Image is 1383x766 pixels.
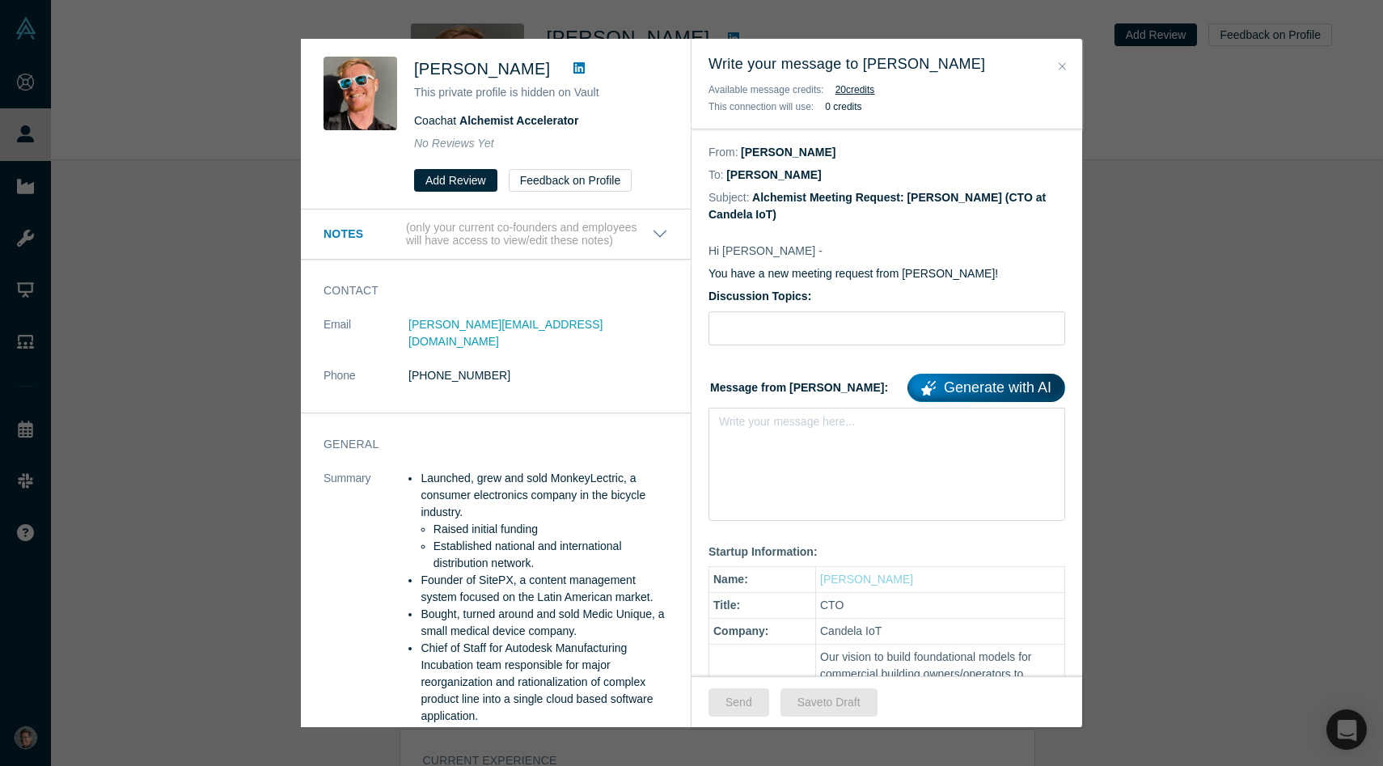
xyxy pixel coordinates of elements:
[324,367,408,401] dt: Phone
[459,114,578,127] a: Alchemist Accelerator
[825,101,861,112] b: 0 credits
[324,316,408,367] dt: Email
[708,189,750,206] dt: Subject:
[741,146,835,159] dd: [PERSON_NAME]
[434,521,668,538] li: Raised initial funding
[324,470,408,742] dt: Summary
[708,408,1065,521] div: rdw-wrapper
[708,688,769,717] button: Send
[324,221,668,248] button: Notes (only your current co-founders and employees will have access to view/edit these notes)
[414,169,497,192] button: Add Review
[708,144,738,161] dt: From:
[708,167,724,184] dt: To:
[414,137,494,150] span: No Reviews Yet
[421,572,668,606] li: Founder of SitePX, a content management system focused on the Latin American market.
[708,288,1065,305] label: Discussion Topics:
[907,374,1065,402] a: Generate with AI
[708,191,1046,221] dd: Alchemist Meeting Request: [PERSON_NAME] (CTO at Candela IoT)
[408,369,510,382] a: [PHONE_NUMBER]
[324,436,645,453] h3: General
[324,282,645,299] h3: Contact
[720,413,1055,440] div: rdw-editor
[726,168,821,181] dd: [PERSON_NAME]
[408,318,603,348] a: [PERSON_NAME][EMAIL_ADDRESS][DOMAIN_NAME]
[708,84,824,95] span: Available message credits:
[324,226,403,243] h3: Notes
[324,57,397,130] img: Laurent Rains's Profile Image
[509,169,632,192] button: Feedback on Profile
[708,368,1065,402] label: Message from [PERSON_NAME]:
[421,606,668,640] li: Bought, turned around and sold Medic Unique, a small medical device company.
[434,538,668,572] li: Established national and international distribution network.
[1054,57,1071,76] button: Close
[708,265,1065,282] p: You have a new meeting request from [PERSON_NAME]!
[708,53,1065,75] h3: Write your message to [PERSON_NAME]
[708,101,814,112] span: This connection will use:
[421,470,668,521] li: Launched, grew and sold MonkeyLectric, a consumer electronics company in the bicycle industry.
[708,243,1065,260] p: Hi [PERSON_NAME] -
[406,221,652,248] p: (only your current co-founders and employees will have access to view/edit these notes)
[835,82,875,98] button: 20credits
[414,60,550,78] span: [PERSON_NAME]
[421,640,668,725] li: Chief of Staff for Autodesk Manufacturing Incubation team responsible for major reorganization an...
[414,114,578,127] span: Coach at
[414,84,668,101] p: This private profile is hidden on Vault
[780,688,878,717] button: Saveto Draft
